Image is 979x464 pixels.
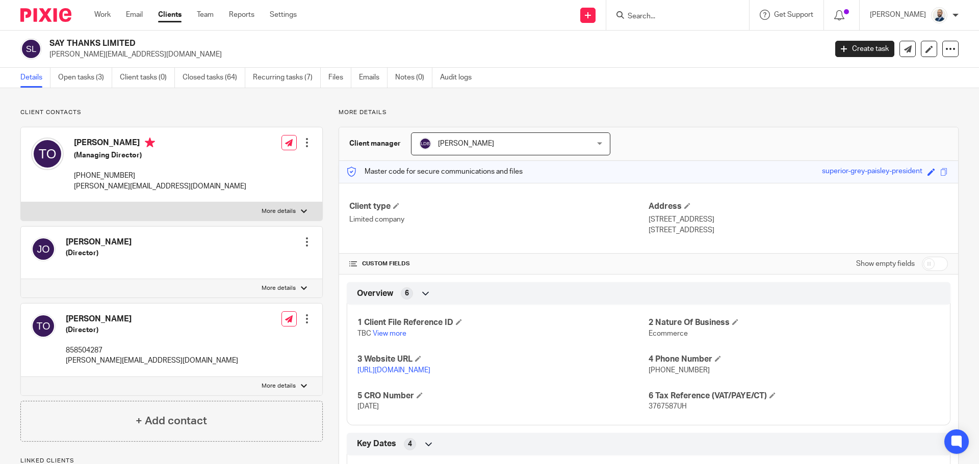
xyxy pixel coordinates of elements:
[440,68,479,88] a: Audit logs
[649,403,687,410] span: 3767587UH
[158,10,182,20] a: Clients
[66,345,238,356] p: 858504287
[359,68,388,88] a: Emails
[270,10,297,20] a: Settings
[347,167,523,177] p: Master code for secure communications and files
[822,166,922,178] div: superior-grey-paisley-president
[66,325,238,335] h5: (Director)
[627,12,718,21] input: Search
[649,391,940,401] h4: 6 Tax Reference (VAT/PAYE/CT)
[649,330,688,337] span: Ecommerce
[649,225,948,235] p: [STREET_ADDRESS]
[31,314,56,338] img: svg%3E
[145,138,155,148] i: Primary
[395,68,432,88] a: Notes (0)
[183,68,245,88] a: Closed tasks (64)
[20,38,42,60] img: svg%3E
[49,38,666,49] h2: SAY THANKS LIMITED
[931,7,947,23] img: Mark%20LI%20profiler.png
[649,354,940,365] h4: 4 Phone Number
[328,68,351,88] a: Files
[438,140,494,147] span: [PERSON_NAME]
[229,10,254,20] a: Reports
[66,237,132,248] h4: [PERSON_NAME]
[126,10,143,20] a: Email
[357,439,396,449] span: Key Dates
[349,201,649,212] h4: Client type
[419,138,431,150] img: svg%3E
[870,10,926,20] p: [PERSON_NAME]
[262,284,296,292] p: More details
[357,367,430,374] a: [URL][DOMAIN_NAME]
[835,41,894,57] a: Create task
[357,317,649,328] h4: 1 Client File Reference ID
[49,49,820,60] p: [PERSON_NAME][EMAIL_ADDRESS][DOMAIN_NAME]
[58,68,112,88] a: Open tasks (3)
[74,138,246,150] h4: [PERSON_NAME]
[373,330,406,337] a: View more
[136,413,207,429] h4: + Add contact
[253,68,321,88] a: Recurring tasks (7)
[357,330,371,337] span: TBC
[649,367,710,374] span: [PHONE_NUMBER]
[20,68,50,88] a: Details
[66,314,238,324] h4: [PERSON_NAME]
[197,10,214,20] a: Team
[649,214,948,225] p: [STREET_ADDRESS]
[74,171,246,181] p: [PHONE_NUMBER]
[74,181,246,192] p: [PERSON_NAME][EMAIL_ADDRESS][DOMAIN_NAME]
[405,288,409,298] span: 6
[774,11,813,18] span: Get Support
[408,439,412,449] span: 4
[649,201,948,212] h4: Address
[357,391,649,401] h4: 5 CRO Number
[357,354,649,365] h4: 3 Website URL
[74,150,246,160] h5: (Managing Director)
[349,139,401,149] h3: Client manager
[339,108,959,117] p: More details
[349,260,649,268] h4: CUSTOM FIELDS
[31,138,64,170] img: svg%3E
[856,259,915,269] label: Show empty fields
[66,248,132,258] h5: (Director)
[649,317,940,328] h4: 2 Nature Of Business
[20,108,323,117] p: Client contacts
[349,214,649,225] p: Limited company
[357,403,379,410] span: [DATE]
[357,288,393,299] span: Overview
[94,10,111,20] a: Work
[66,356,238,366] p: [PERSON_NAME][EMAIL_ADDRESS][DOMAIN_NAME]
[262,382,296,390] p: More details
[31,237,56,261] img: svg%3E
[120,68,175,88] a: Client tasks (0)
[262,207,296,215] p: More details
[20,8,71,22] img: Pixie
